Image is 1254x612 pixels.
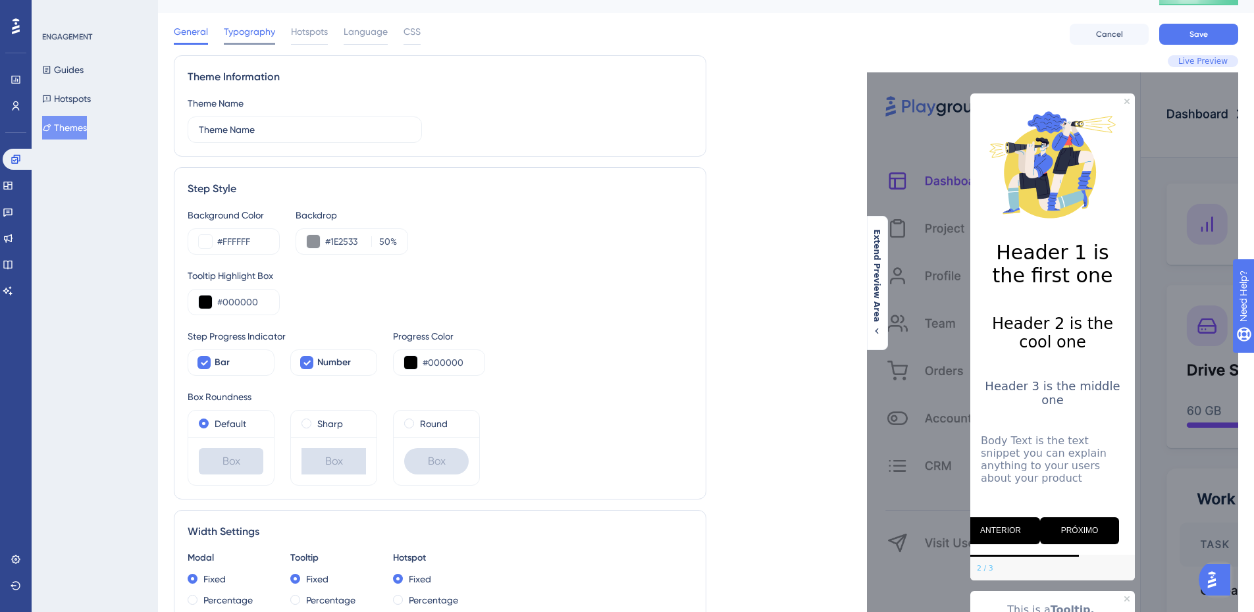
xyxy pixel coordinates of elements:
div: Close Preview [1124,596,1130,601]
span: Typography [224,24,275,39]
div: Box Roundness [188,389,692,405]
div: ENGAGEMENT [42,32,92,42]
p: Body Text is the text snippet you can explain anything to your users about your product [981,434,1124,484]
span: Language [344,24,388,39]
div: Yuri diz… [11,103,253,161]
label: Round [420,416,448,432]
img: Modal Media [987,99,1118,230]
div: Step 2 of 3 [977,563,993,574]
button: Extend Preview Area [866,230,887,337]
span: General [174,24,208,39]
div: Step Progress Indicator [188,328,377,344]
div: Box [301,448,366,474]
button: go back [9,5,34,30]
span: Hotspots [291,24,328,39]
input: % [376,234,390,249]
input: Theme Name [199,122,411,137]
h3: Header 3 is the middle one [981,379,1124,407]
div: Width Settings [188,524,692,540]
span: Extend Preview Area [872,230,882,322]
span: Bar [215,355,230,370]
div: Footer [970,557,1135,580]
div: Progress Color [393,328,485,344]
div: Modal [188,550,274,566]
label: Fixed [306,571,328,587]
div: Close Preview [1124,99,1130,104]
div: Box [404,448,469,474]
label: Percentage [306,592,355,608]
div: Step Style [188,181,692,197]
img: Profile image for UG [38,7,59,28]
label: Default [215,416,246,432]
h1: Header 1 is the first one [981,241,1124,287]
div: Tooltip Highlight Box [188,268,692,284]
button: Previous [961,517,1040,544]
button: Next [1040,517,1119,544]
h1: UG [64,13,79,22]
div: Hotspot [393,550,480,566]
span: Cancel [1096,29,1123,39]
button: Themes [42,116,87,140]
button: Hotspots [42,87,91,111]
div: Background Color [188,207,280,223]
span: Save [1189,29,1208,39]
label: % [371,234,397,249]
div: Fechar [231,5,255,29]
span: Number [317,355,351,370]
label: Sharp [317,416,343,432]
div: Tooltip [290,550,377,566]
label: Percentage [203,592,253,608]
span: Need Help? [31,3,82,19]
label: Percentage [409,592,458,608]
div: Theme Information [188,69,692,85]
div: Backdrop [296,207,408,223]
label: Fixed [203,571,226,587]
div: Eu gostaria de entrar em contato com o Suporte. [58,111,242,137]
div: Box [199,448,263,474]
button: Carregar anexo [63,431,73,442]
button: Save [1159,24,1238,45]
span: Live Preview [1178,56,1228,66]
span: CSS [404,24,421,39]
div: Theme Name [188,95,244,111]
button: Seletor de emoji [20,431,31,442]
div: Eu gostaria de entrar em contato com o Suporte. [47,103,253,145]
button: Guides [42,58,84,82]
button: Cancel [1070,24,1149,45]
textarea: Envie uma mensagem... [11,403,252,426]
h2: Header 2 is the cool one [981,315,1124,351]
button: Seletor de Gif [41,431,52,442]
iframe: UserGuiding AI Assistant Launcher [1199,560,1238,599]
label: Fixed [409,571,431,587]
button: Enviar mensagem… [226,426,247,447]
button: Início [206,5,231,30]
